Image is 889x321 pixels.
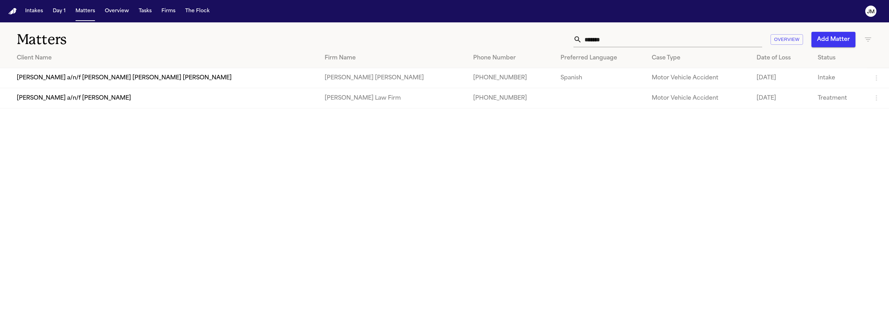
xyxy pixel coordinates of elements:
img: Finch Logo [8,8,17,15]
div: Client Name [17,54,313,62]
button: Tasks [136,5,154,17]
td: [PHONE_NUMBER] [468,68,555,88]
td: [PERSON_NAME] Law Firm [319,88,468,108]
a: Home [8,8,17,15]
td: Spanish [555,68,646,88]
div: Date of Loss [757,54,807,62]
td: [DATE] [751,68,812,88]
td: Motor Vehicle Accident [646,68,751,88]
button: Overview [771,34,803,45]
h1: Matters [17,31,275,48]
div: Status [818,54,861,62]
button: Overview [102,5,132,17]
button: The Flock [182,5,212,17]
button: Day 1 [50,5,68,17]
td: Treatment [812,88,867,108]
td: [PERSON_NAME] [PERSON_NAME] [319,68,468,88]
td: Intake [812,68,867,88]
button: Matters [73,5,98,17]
button: Firms [159,5,178,17]
div: Case Type [652,54,745,62]
div: Preferred Language [561,54,641,62]
button: Intakes [22,5,46,17]
button: Add Matter [811,32,855,47]
div: Phone Number [473,54,549,62]
td: [PHONE_NUMBER] [468,88,555,108]
td: Motor Vehicle Accident [646,88,751,108]
td: [DATE] [751,88,812,108]
div: Firm Name [325,54,462,62]
text: JM [867,9,875,14]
